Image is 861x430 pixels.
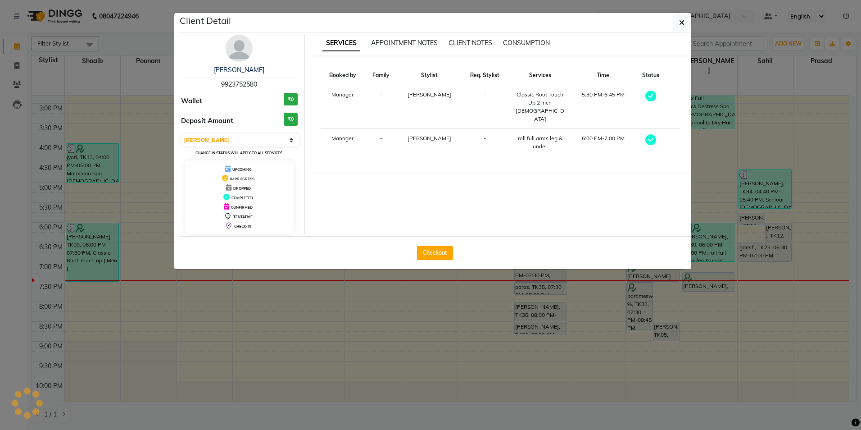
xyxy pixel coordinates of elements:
[231,205,253,210] span: CONFIRMED
[462,85,508,129] td: -
[232,167,252,172] span: UPCOMING
[321,66,365,85] th: Booked by
[221,80,257,88] span: 9923752580
[365,129,398,156] td: -
[231,196,253,200] span: COMPLETED
[514,134,566,151] div: roll full arms leg & under
[181,116,233,126] span: Deposit Amount
[226,35,253,62] img: avatar
[449,39,492,47] span: CLIENT NOTES
[462,129,508,156] td: -
[503,39,550,47] span: CONSUMPTION
[408,91,451,98] span: [PERSON_NAME]
[371,39,438,47] span: APPOINTMENT NOTES
[462,66,508,85] th: Req. Stylist
[365,66,398,85] th: Family
[572,66,635,85] th: Time
[322,35,360,51] span: SERVICES
[398,66,462,85] th: Stylist
[417,246,453,260] button: Checkout
[180,14,231,27] h5: Client Detail
[321,85,365,129] td: Manager
[572,129,635,156] td: 6:00 PM-7:00 PM
[233,215,253,219] span: TENTATIVE
[230,177,254,181] span: IN PROGRESS
[181,96,202,106] span: Wallet
[321,129,365,156] td: Manager
[233,186,251,191] span: DROPPED
[365,85,398,129] td: -
[634,66,667,85] th: Status
[195,151,283,155] small: Change in status will apply to all services.
[508,66,572,85] th: Services
[572,85,635,129] td: 5:30 PM-6:45 PM
[284,93,298,106] h3: ₹0
[284,113,298,126] h3: ₹0
[514,91,566,123] div: Classic Root Touch Up 2 inch [DEMOGRAPHIC_DATA]
[234,224,251,229] span: CHECK-IN
[408,135,451,142] span: [PERSON_NAME]
[214,66,264,74] a: [PERSON_NAME]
